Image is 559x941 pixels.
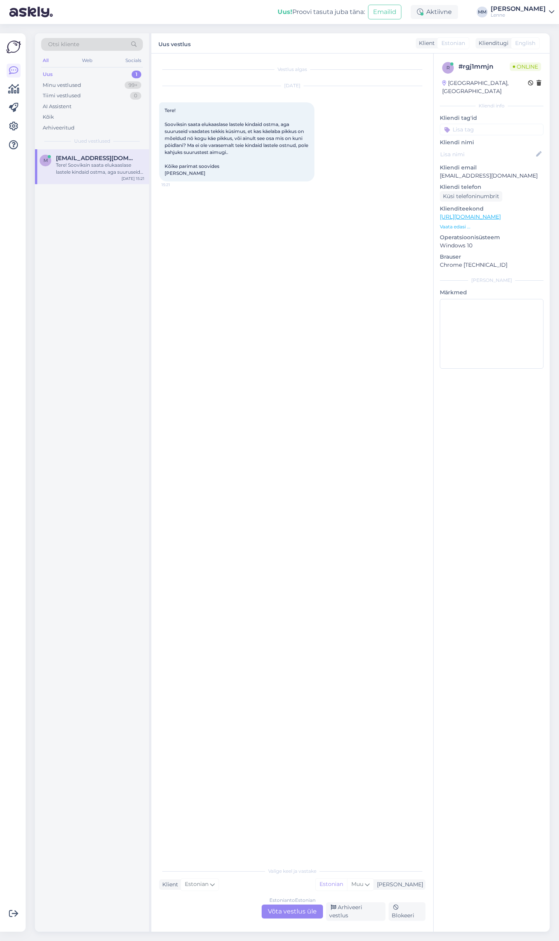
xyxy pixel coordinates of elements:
div: Blokeeri [389,902,425,921]
span: 15:21 [161,182,191,188]
a: [PERSON_NAME]Lenne [491,6,554,18]
div: Socials [124,55,143,66]
div: Valige keel ja vastake [159,868,425,875]
div: Küsi telefoninumbrit [440,191,502,202]
span: Estonian [441,39,465,47]
span: merili.mannilaan@gmail.com [56,155,137,162]
a: [URL][DOMAIN_NAME] [440,213,501,220]
div: Tiimi vestlused [43,92,81,100]
div: Klient [416,39,435,47]
div: Minu vestlused [43,81,81,89]
span: Estonian [185,880,208,889]
span: Uued vestlused [74,138,110,145]
div: All [41,55,50,66]
span: Muu [351,881,363,887]
p: Windows 10 [440,242,543,250]
div: Aktiivne [411,5,458,19]
p: [EMAIL_ADDRESS][DOMAIN_NAME] [440,172,543,180]
p: Klienditeekond [440,205,543,213]
div: AI Assistent [43,103,71,111]
div: [DATE] 15:21 [122,176,144,181]
div: 99+ [125,81,141,89]
span: Otsi kliente [48,40,79,48]
div: Vestlus algas [159,66,425,73]
div: [PERSON_NAME] [440,277,543,284]
p: Chrome [TECHNICAL_ID] [440,261,543,269]
div: Web [80,55,94,66]
p: Kliendi telefon [440,183,543,191]
div: Klienditugi [476,39,509,47]
div: Estonian [316,879,347,890]
div: [PERSON_NAME] [491,6,546,12]
div: [GEOGRAPHIC_DATA], [GEOGRAPHIC_DATA] [442,79,528,95]
div: MM [477,7,488,17]
p: Vaata edasi ... [440,223,543,230]
div: Klient [159,881,178,889]
div: [PERSON_NAME] [374,881,423,889]
span: r [446,65,450,71]
div: Arhiveeritud [43,124,75,132]
div: Võta vestlus üle [262,905,323,919]
div: [DATE] [159,82,425,89]
p: Brauser [440,253,543,261]
div: Kõik [43,113,54,121]
b: Uus! [278,8,292,16]
div: Tere! Sooviksin saata elukaaslase lastele kindaid ostma, aga suuruseid vaadates tekkis küsimus, e... [56,162,144,176]
span: Online [510,62,541,71]
div: Estonian to Estonian [269,897,316,904]
p: Kliendi email [440,164,543,172]
div: Lenne [491,12,546,18]
button: Emailid [368,5,401,19]
label: Uus vestlus [158,38,191,48]
div: Proovi tasuta juba täna: [278,7,365,17]
div: Arhiveeri vestlus [326,902,385,921]
p: Kliendi nimi [440,138,543,147]
input: Lisa nimi [440,150,535,159]
img: Askly Logo [6,40,21,54]
div: 0 [130,92,141,100]
div: 1 [132,71,141,78]
span: m [43,157,48,163]
p: Operatsioonisüsteem [440,233,543,242]
span: Tere! Sooviksin saata elukaaslase lastele kindaid ostma, aga suuruseid vaadates tekkis küsimus, e... [165,107,309,176]
p: Märkmed [440,288,543,297]
div: Kliendi info [440,102,543,109]
div: Uus [43,71,53,78]
span: English [515,39,535,47]
div: # rgj1mmjn [458,62,510,71]
input: Lisa tag [440,124,543,135]
p: Kliendi tag'id [440,114,543,122]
